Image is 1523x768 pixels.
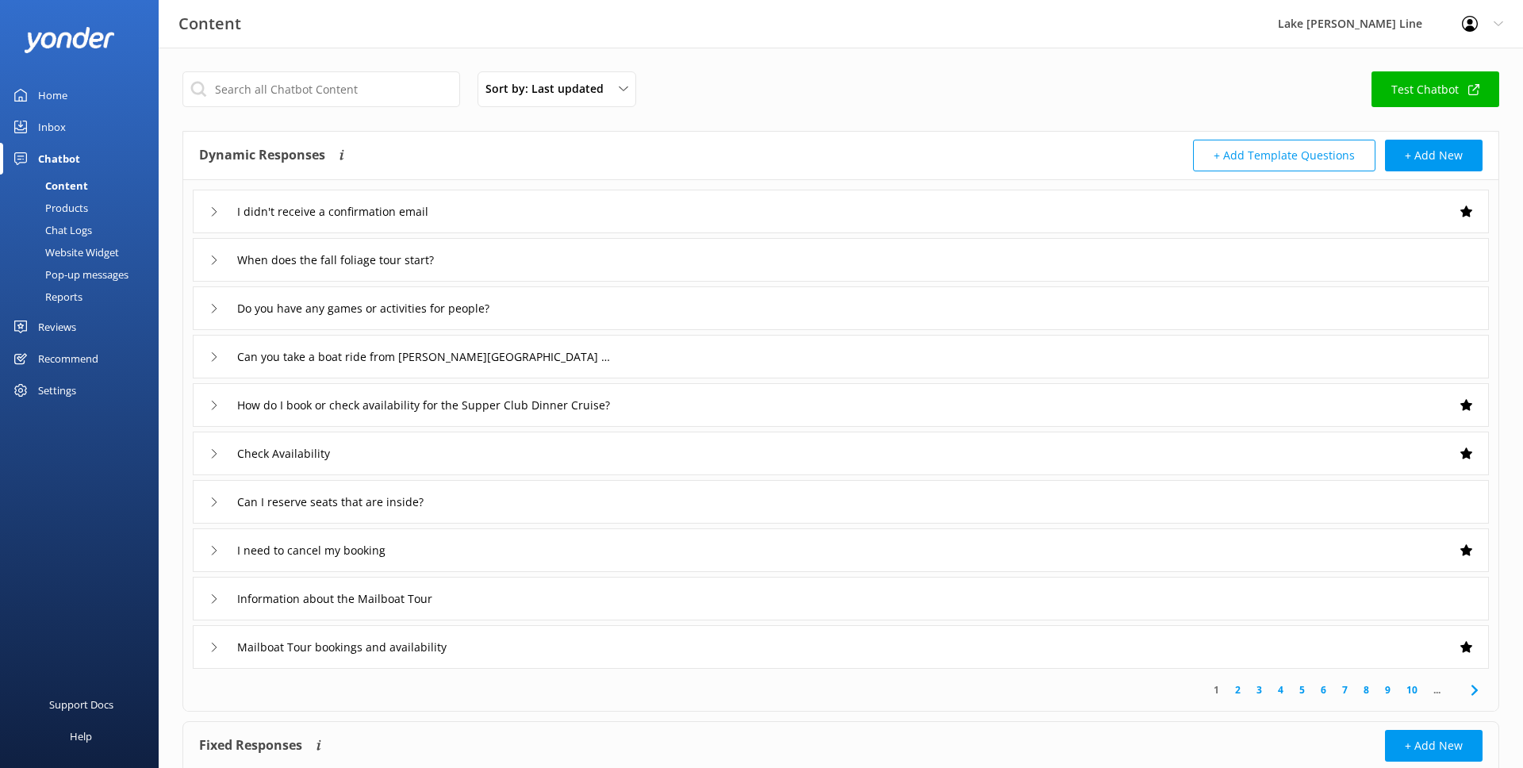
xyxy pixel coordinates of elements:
[1377,682,1398,697] a: 9
[10,197,159,219] a: Products
[1313,682,1334,697] a: 6
[10,263,159,286] a: Pop-up messages
[199,730,302,762] h4: Fixed Responses
[178,11,241,36] h3: Content
[10,286,82,308] div: Reports
[10,175,159,197] a: Content
[10,197,88,219] div: Products
[1227,682,1249,697] a: 2
[1371,71,1499,107] a: Test Chatbot
[38,143,80,175] div: Chatbot
[10,263,129,286] div: Pop-up messages
[1385,730,1483,762] button: + Add New
[182,71,460,107] input: Search all Chatbot Content
[24,27,115,53] img: yonder-white-logo.png
[1334,682,1356,697] a: 7
[1385,140,1483,171] button: + Add New
[485,80,613,98] span: Sort by: Last updated
[10,219,159,241] a: Chat Logs
[1398,682,1425,697] a: 10
[1425,682,1448,697] span: ...
[1249,682,1270,697] a: 3
[38,343,98,374] div: Recommend
[38,311,76,343] div: Reviews
[1356,682,1377,697] a: 8
[38,374,76,406] div: Settings
[10,286,159,308] a: Reports
[1193,140,1375,171] button: + Add Template Questions
[1206,682,1227,697] a: 1
[38,79,67,111] div: Home
[10,175,88,197] div: Content
[199,140,325,171] h4: Dynamic Responses
[49,689,113,720] div: Support Docs
[1270,682,1291,697] a: 4
[10,219,92,241] div: Chat Logs
[38,111,66,143] div: Inbox
[1291,682,1313,697] a: 5
[10,241,119,263] div: Website Widget
[70,720,92,752] div: Help
[10,241,159,263] a: Website Widget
